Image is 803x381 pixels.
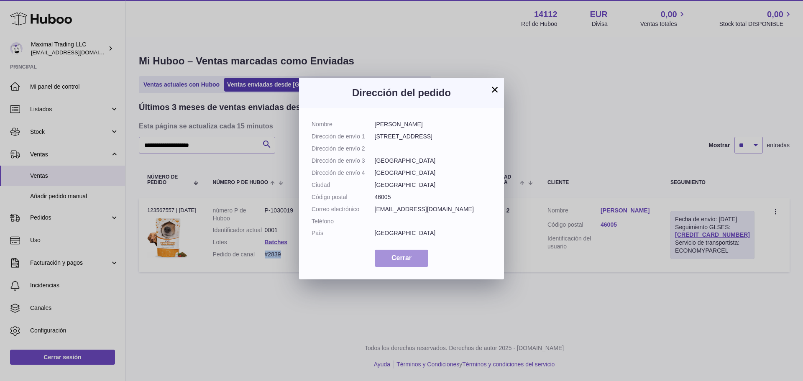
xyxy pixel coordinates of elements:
button: Cerrar [375,250,428,267]
dd: [STREET_ADDRESS] [375,133,492,141]
dt: Dirección de envío 3 [312,157,375,165]
button: × [490,84,500,95]
dd: [GEOGRAPHIC_DATA] [375,181,492,189]
dt: Dirección de envío 4 [312,169,375,177]
dd: [PERSON_NAME] [375,120,492,128]
dt: Correo electrónico [312,205,375,213]
dt: País [312,229,375,237]
dt: Teléfono [312,217,375,225]
dd: [GEOGRAPHIC_DATA] [375,169,492,177]
dt: Dirección de envío 2 [312,145,375,153]
dd: [EMAIL_ADDRESS][DOMAIN_NAME] [375,205,492,213]
span: Cerrar [391,254,412,261]
dd: 46005 [375,193,492,201]
dd: [GEOGRAPHIC_DATA] [375,157,492,165]
dt: Ciudad [312,181,375,189]
dt: Nombre [312,120,375,128]
dt: Código postal [312,193,375,201]
dd: [GEOGRAPHIC_DATA] [375,229,492,237]
dt: Dirección de envío 1 [312,133,375,141]
h3: Dirección del pedido [312,86,491,100]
